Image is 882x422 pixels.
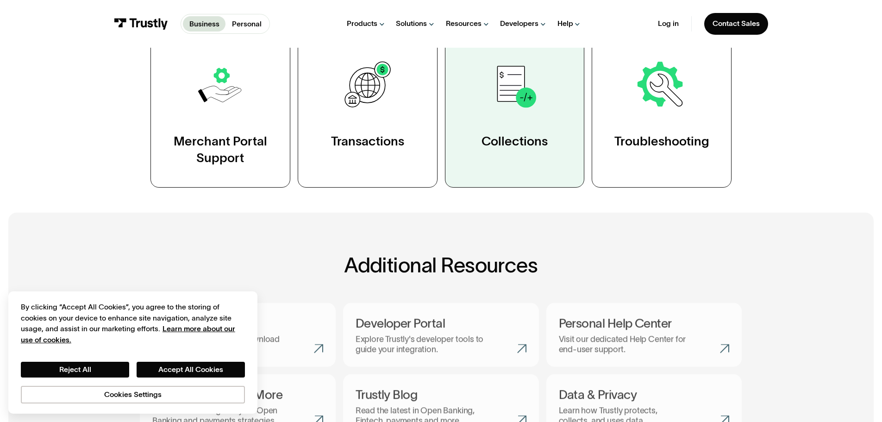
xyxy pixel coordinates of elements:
[446,19,482,28] div: Resources
[592,37,732,188] a: Troubleshooting
[658,19,679,28] a: Log in
[396,19,427,28] div: Solutions
[614,133,709,150] div: Troubleshooting
[546,303,742,367] a: Personal Help CenterVisit our dedicated Help Center for end-user support.
[704,13,768,35] a: Contact Sales
[232,19,262,30] p: Personal
[559,334,696,354] p: Visit our dedicated Help Center for end-user support.
[298,37,438,188] a: Transactions
[713,19,760,28] div: Contact Sales
[150,37,290,188] a: Merchant Portal Support
[445,37,585,188] a: Collections
[183,16,225,31] a: Business
[137,362,245,378] button: Accept All Cookies
[557,19,573,28] div: Help
[140,254,742,277] h2: Additional Resources
[343,303,539,367] a: Developer PortalExplore Trustly's developer tools to guide your integration.
[356,334,493,354] p: Explore Trustly's developer tools to guide your integration.
[559,387,730,402] h3: Data & Privacy
[356,315,526,330] h3: Developer Portal
[500,19,538,28] div: Developers
[8,291,257,414] div: Cookie banner
[21,302,245,345] div: By clicking “Accept All Cookies”, you agree to the storing of cookies on your device to enhance s...
[114,18,168,30] img: Trustly Logo
[347,19,377,28] div: Products
[189,19,219,30] p: Business
[21,362,129,378] button: Reject All
[331,133,404,150] div: Transactions
[559,315,730,330] h3: Personal Help Center
[21,386,245,403] button: Cookies Settings
[172,133,269,166] div: Merchant Portal Support
[356,387,526,402] h3: Trustly Blog
[21,302,245,403] div: Privacy
[482,133,548,150] div: Collections
[225,16,268,31] a: Personal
